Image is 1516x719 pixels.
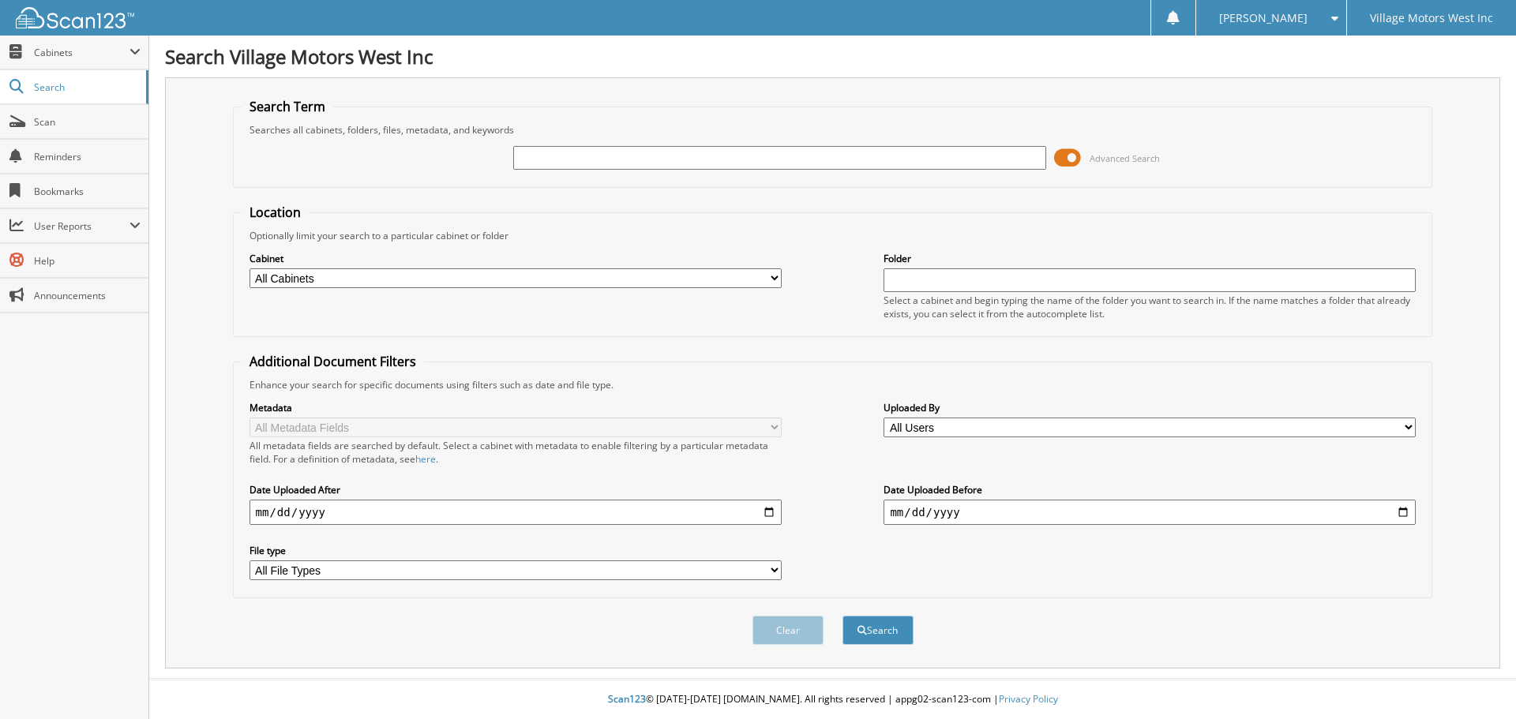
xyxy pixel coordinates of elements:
label: Cabinet [250,252,782,265]
span: [PERSON_NAME] [1219,13,1308,23]
div: All metadata fields are searched by default. Select a cabinet with metadata to enable filtering b... [250,439,782,466]
span: Reminders [34,150,141,163]
a: here [415,452,436,466]
button: Search [842,616,914,645]
input: start [250,500,782,525]
a: Privacy Policy [999,692,1058,706]
label: Date Uploaded After [250,483,782,496]
h1: Search Village Motors West Inc [165,43,1500,69]
span: Village Motors West Inc [1370,13,1493,23]
label: Uploaded By [884,401,1416,414]
div: Searches all cabinets, folders, files, metadata, and keywords [242,123,1424,137]
legend: Search Term [242,98,333,115]
span: Scan [34,115,141,129]
button: Clear [752,616,824,645]
label: Date Uploaded Before [884,483,1416,496]
img: scan123-logo-white.svg [16,7,134,28]
iframe: Chat Widget [1437,643,1516,719]
label: Folder [884,252,1416,265]
span: User Reports [34,219,129,233]
div: Enhance your search for specific documents using filters such as date and file type. [242,378,1424,391]
span: Advanced Search [1090,152,1160,164]
div: Optionally limit your search to a particular cabinet or folder [242,229,1424,242]
span: Help [34,254,141,268]
label: File type [250,544,782,557]
span: Scan123 [608,692,646,706]
div: Select a cabinet and begin typing the name of the folder you want to search in. If the name match... [884,294,1416,320]
span: Bookmarks [34,185,141,198]
label: Metadata [250,401,782,414]
legend: Location [242,204,309,221]
span: Announcements [34,289,141,302]
input: end [884,500,1416,525]
span: Search [34,81,138,94]
div: © [DATE]-[DATE] [DOMAIN_NAME]. All rights reserved | appg02-scan123-com | [149,680,1516,719]
legend: Additional Document Filters [242,353,424,370]
span: Cabinets [34,46,129,59]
